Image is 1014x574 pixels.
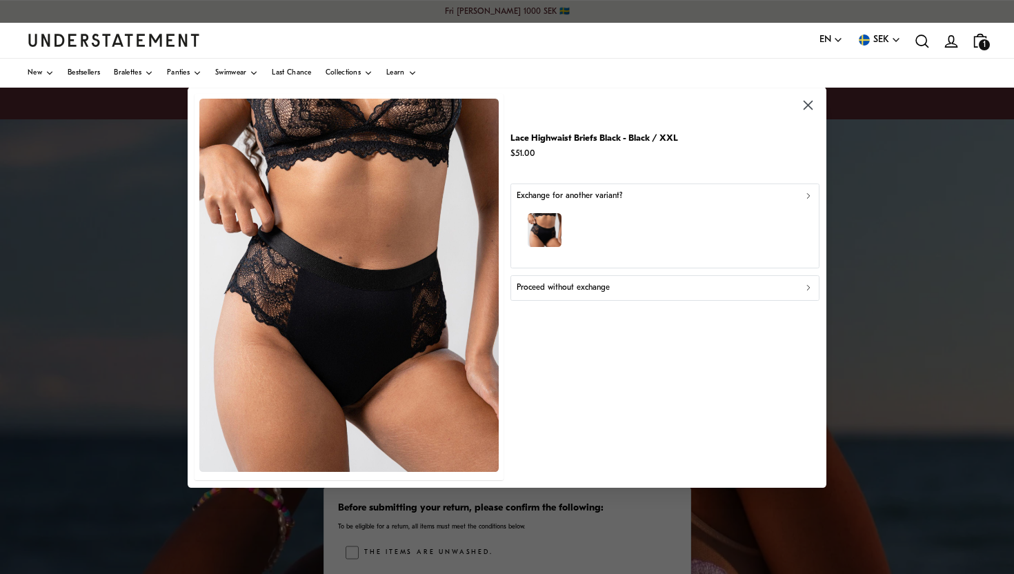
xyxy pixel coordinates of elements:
p: Proceed without exchange [517,281,610,295]
button: Proceed without exchange [510,275,819,300]
span: Bestsellers [68,70,100,77]
span: Learn [386,70,405,77]
span: Collections [326,70,361,77]
p: Lace Highwaist Briefs Black - Black / XXL [510,130,678,145]
span: Swimwear [215,70,246,77]
a: Last Chance [272,59,311,88]
button: SEK [857,32,901,48]
a: Panties [167,59,201,88]
a: Bestsellers [68,59,100,88]
span: Bralettes [114,70,141,77]
button: Exchange for another variant?model-name=Luna|model-size=M [510,183,819,268]
span: New [28,70,42,77]
img: lace-highwaist-briefs-002-saboteur-34043631141029.jpg [199,98,499,471]
span: EN [819,32,831,48]
p: Exchange for another variant? [517,189,622,202]
span: Last Chance [272,70,311,77]
span: 1 [979,39,990,50]
button: EN [819,32,843,48]
a: Bralettes [114,59,153,88]
a: Swimwear [215,59,258,88]
a: New [28,59,54,88]
a: Collections [326,59,372,88]
span: SEK [873,32,889,48]
a: Understatement Homepage [28,34,200,46]
a: Learn [386,59,417,88]
img: model-name=Luna|model-size=M [528,213,561,247]
a: 1 [966,26,995,55]
span: Panties [167,70,190,77]
p: $51.00 [510,146,678,160]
